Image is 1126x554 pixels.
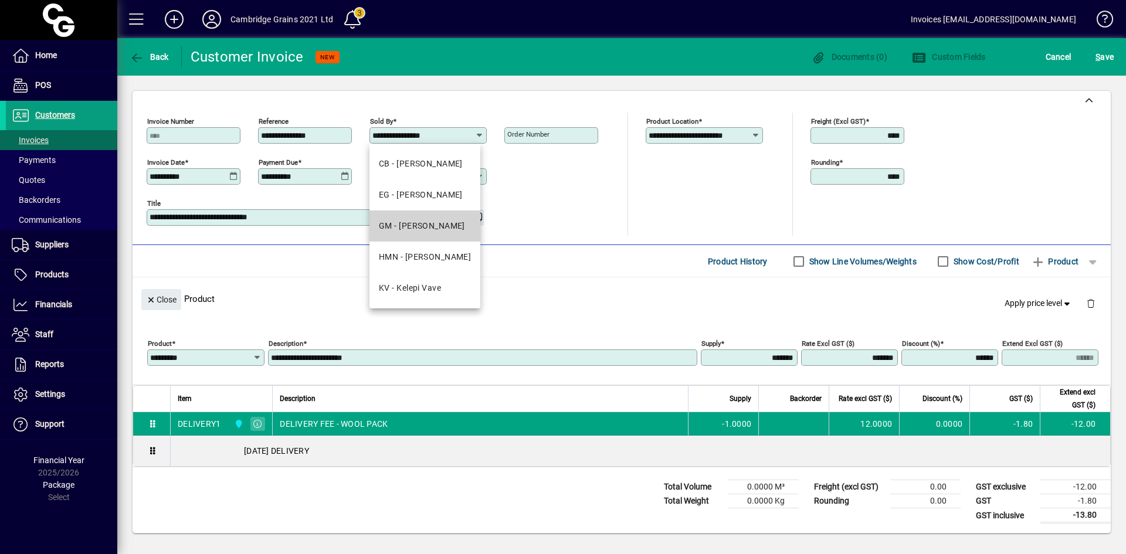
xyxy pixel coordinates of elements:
mat-label: Supply [701,339,721,348]
span: GST ($) [1009,392,1033,405]
span: Product History [708,252,768,271]
td: -12.00 [1040,480,1111,494]
a: POS [6,71,117,100]
span: Backorder [790,392,822,405]
mat-label: Product [148,339,172,348]
button: Delete [1077,289,1105,317]
div: GM - [PERSON_NAME] [379,220,465,232]
td: Freight (excl GST) [808,480,890,494]
button: Custom Fields [909,46,989,67]
span: Backorders [12,195,60,205]
span: Reports [35,359,64,369]
div: CB - [PERSON_NAME] [379,158,463,170]
button: Apply price level [1000,293,1077,314]
a: Reports [6,350,117,379]
td: 0.0000 [899,412,969,436]
span: Rate excl GST ($) [839,392,892,405]
a: Home [6,41,117,70]
app-page-header-button: Close [138,294,184,304]
a: Staff [6,320,117,349]
div: [DATE] DELIVERY [171,436,1110,466]
mat-label: Payment due [259,158,298,166]
td: GST [970,494,1040,508]
td: Total Weight [658,494,728,508]
span: Item [178,392,192,405]
td: Total Volume [658,480,728,494]
a: Settings [6,380,117,409]
button: Save [1093,46,1117,67]
span: Back [130,52,169,62]
span: DELIVERY FEE - WOOL PACK [280,418,388,430]
mat-label: Discount (%) [902,339,940,348]
td: Rounding [808,494,890,508]
span: Support [35,419,65,429]
button: Close [141,289,181,310]
span: -1.0000 [722,418,751,430]
td: -13.80 [1040,508,1111,523]
mat-option: EG - Emma Gedge [369,179,480,210]
button: Cancel [1043,46,1074,67]
label: Show Cost/Profit [951,256,1019,267]
div: Customer Invoice [191,47,304,66]
mat-option: HMN - Holly McNab [369,242,480,273]
div: HMN - [PERSON_NAME] [379,251,471,263]
mat-option: CB - Chanel Beatson [369,148,480,179]
span: Communications [12,215,81,225]
td: GST inclusive [970,508,1040,523]
span: Supply [730,392,751,405]
mat-label: Title [147,199,161,208]
label: Show Line Volumes/Weights [807,256,917,267]
mat-label: Rate excl GST ($) [802,339,854,348]
mat-label: Extend excl GST ($) [1002,339,1063,348]
div: DELIVERY1 [178,418,221,430]
mat-label: Invoice date [147,158,185,166]
td: -1.80 [1040,494,1111,508]
a: Knowledge Base [1088,2,1111,40]
td: 0.0000 Kg [728,494,799,508]
span: Suppliers [35,240,69,249]
mat-option: GM - Glenda Mawhinney [369,210,480,242]
span: Description [280,392,316,405]
app-page-header-button: Back [117,46,182,67]
mat-option: KV - Kelepi Vave [369,273,480,304]
span: Settings [35,389,65,399]
a: Communications [6,210,117,230]
span: Financial Year [33,456,84,465]
span: S [1096,52,1100,62]
td: 0.00 [890,480,961,494]
a: Backorders [6,190,117,210]
span: Financials [35,300,72,309]
span: Package [43,480,74,490]
span: Discount (%) [922,392,962,405]
td: 0.00 [890,494,961,508]
span: POS [35,80,51,90]
a: Suppliers [6,230,117,260]
span: Home [35,50,57,60]
span: Cambridge Grains 2021 Ltd [231,417,245,430]
a: Payments [6,150,117,170]
span: Quotes [12,175,45,185]
mat-label: Description [269,339,303,348]
mat-label: Rounding [811,158,839,166]
div: 12.0000 [836,418,892,430]
div: Cambridge Grains 2021 Ltd [230,10,333,29]
app-page-header-button: Delete [1077,298,1105,308]
a: Support [6,410,117,439]
span: Staff [35,329,53,339]
span: Close [146,290,177,310]
span: Customers [35,110,75,120]
td: 0.0000 M³ [728,480,799,494]
span: Extend excl GST ($) [1047,386,1096,412]
button: Documents (0) [808,46,890,67]
mat-label: Product location [646,117,698,125]
span: Invoices [12,135,49,145]
button: Back [127,46,172,67]
td: -12.00 [1040,412,1110,436]
span: ave [1096,47,1114,66]
span: Custom Fields [912,52,986,62]
td: GST exclusive [970,480,1040,494]
mat-label: Reference [259,117,289,125]
mat-label: Invoice number [147,117,194,125]
button: Product [1025,251,1084,272]
div: KV - Kelepi Vave [379,282,441,294]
